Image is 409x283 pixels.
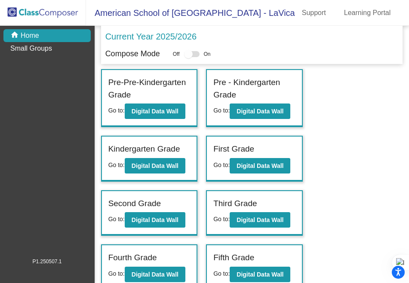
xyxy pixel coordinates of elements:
label: Kindergarten Grade [108,143,180,155]
b: Digital Data Wall [237,108,283,115]
b: Digital Data Wall [237,216,283,223]
span: Go to: [108,216,125,222]
span: On [204,50,211,58]
button: Digital Data Wall [230,158,290,173]
span: Go to: [213,107,230,114]
label: Second Grade [108,198,161,210]
button: Digital Data Wall [230,103,290,119]
span: Go to: [213,216,230,222]
span: Go to: [108,270,125,277]
p: Compose Mode [105,48,160,60]
span: Go to: [108,107,125,114]
button: Digital Data Wall [125,212,185,228]
b: Digital Data Wall [237,162,283,169]
mat-icon: home [10,30,21,41]
button: Digital Data Wall [230,267,290,282]
label: Pre-Pre-Kindergarten Grade [108,76,191,101]
a: Learning Portal [337,6,398,20]
button: Digital Data Wall [230,212,290,228]
p: Small Groups [10,43,52,54]
span: American School of [GEOGRAPHIC_DATA] - LaVica [86,6,295,20]
label: Fifth Grade [213,252,254,264]
label: First Grade [213,143,254,155]
b: Digital Data Wall [132,162,178,169]
span: Go to: [213,161,230,168]
p: Current Year 2025/2026 [105,30,197,43]
button: Digital Data Wall [125,103,185,119]
b: Digital Data Wall [237,271,283,278]
label: Third Grade [213,198,257,210]
span: Go to: [108,161,125,168]
label: Pre - Kindergarten Grade [213,76,295,101]
b: Digital Data Wall [132,271,178,278]
span: Off [173,50,180,58]
b: Digital Data Wall [132,216,178,223]
p: Home [21,30,39,41]
button: Digital Data Wall [125,158,185,173]
b: Digital Data Wall [132,108,178,115]
label: Fourth Grade [108,252,157,264]
span: Go to: [213,270,230,277]
a: Support [295,6,333,20]
button: Digital Data Wall [125,267,185,282]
